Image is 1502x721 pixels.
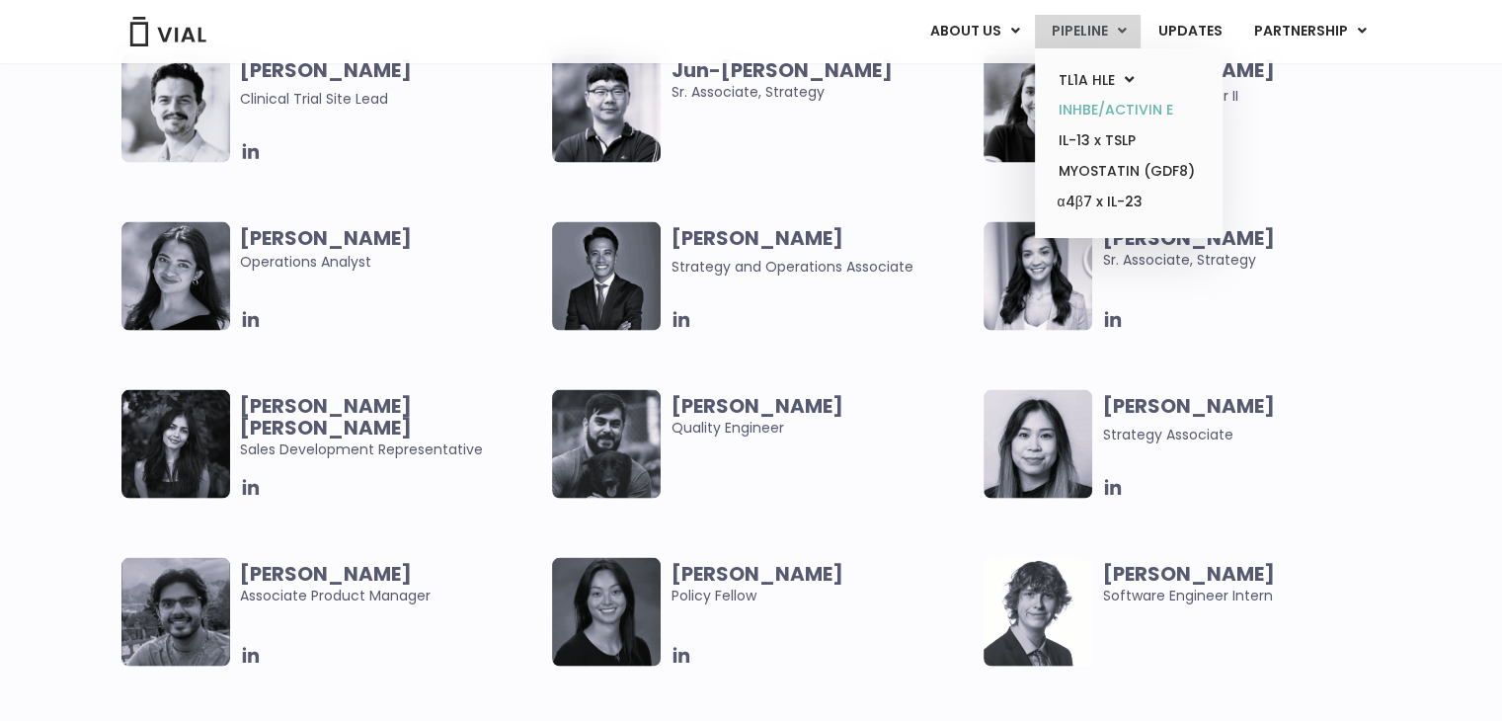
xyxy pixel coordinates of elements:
[121,222,230,331] img: Headshot of smiling woman named Sharicka
[1042,156,1215,187] a: MYOSTATIN (GDF8)
[128,17,207,46] img: Vial Logo
[1102,425,1232,444] span: Strategy Associate
[1042,65,1215,96] a: TL1A HLEMenu Toggle
[1042,187,1215,218] a: α4β7 x IL-23
[671,257,912,277] span: Strategy and Operations Associate
[240,89,388,109] span: Clinical Trial Site Lead
[240,56,412,84] b: [PERSON_NAME]
[552,390,661,499] img: Man smiling posing for picture
[671,224,842,252] b: [PERSON_NAME]
[240,560,412,588] b: [PERSON_NAME]
[552,54,661,163] img: Image of smiling man named Jun-Goo
[671,56,892,84] b: Jun-[PERSON_NAME]
[1042,125,1215,156] a: IL-13 x TSLP
[1102,563,1405,606] span: Software Engineer Intern
[671,563,974,606] span: Policy Fellow
[1142,15,1236,48] a: UPDATES
[1102,224,1274,252] b: [PERSON_NAME]
[1102,392,1274,420] b: [PERSON_NAME]
[240,224,412,252] b: [PERSON_NAME]
[1035,15,1141,48] a: PIPELINEMenu Toggle
[240,395,543,460] span: Sales Development Representative
[984,222,1092,331] img: Smiling woman named Ana
[240,563,543,606] span: Associate Product Manager
[121,54,230,163] img: Image of smiling man named Glenn
[671,395,974,439] span: Quality Engineer
[1102,560,1274,588] b: [PERSON_NAME]
[121,390,230,499] img: Smiling woman named Harman
[121,558,230,667] img: Headshot of smiling man named Abhinav
[1042,95,1215,125] a: INHBE/ACTIVIN E
[913,15,1034,48] a: ABOUT USMenu Toggle
[552,558,661,667] img: Smiling woman named Claudia
[671,59,974,103] span: Sr. Associate, Strategy
[984,390,1092,499] img: Headshot of smiling woman named Vanessa
[240,227,543,273] span: Operations Analyst
[240,392,412,441] b: [PERSON_NAME] [PERSON_NAME]
[671,560,842,588] b: [PERSON_NAME]
[1102,227,1405,271] span: Sr. Associate, Strategy
[552,222,661,331] img: Headshot of smiling man named Urann
[671,392,842,420] b: [PERSON_NAME]
[984,54,1092,163] img: Image of smiling woman named Tanvi
[1237,15,1382,48] a: PARTNERSHIPMenu Toggle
